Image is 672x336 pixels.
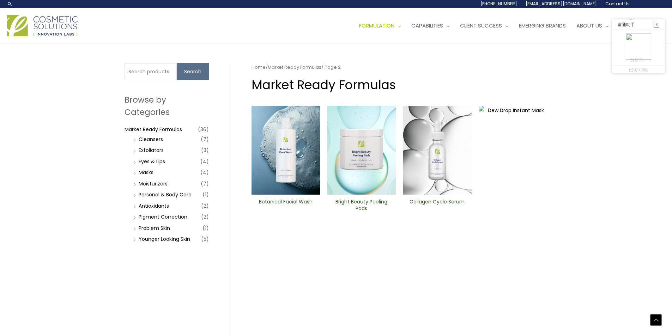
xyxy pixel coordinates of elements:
a: Home [252,64,266,71]
a: Market Ready Formulas [268,64,321,71]
a: Bright Beauty Peeling Pads [333,198,390,214]
a: Problem Skin [139,225,170,232]
span: (7) [201,134,209,144]
span: (2) [201,201,209,211]
h2: Collagen Cycle Serum [409,198,466,212]
a: Personal & Body Care [139,191,192,198]
span: Client Success [460,22,502,29]
a: Market Ready Formulas [125,126,182,133]
a: Client Success [455,15,514,36]
nav: Breadcrumb [252,63,547,72]
input: Search products… [125,63,177,80]
span: (5) [201,234,209,244]
h2: Botanical Facial Wash [257,198,314,212]
span: (4) [200,167,209,177]
a: Exfoliators [139,147,164,154]
a: Formulation [354,15,406,36]
img: Collagen Cycle Serum [403,106,472,195]
h2: Browse by Categories [125,94,209,118]
span: [EMAIL_ADDRESS][DOMAIN_NAME] [526,1,597,7]
span: Capabilities [411,22,443,29]
span: Contact Us [605,1,630,7]
img: Botanical Facial Wash [252,106,320,195]
a: Younger Looking Skin [139,236,190,243]
span: [PHONE_NUMBER] [480,1,517,7]
img: Cosmetic Solutions Logo [7,15,78,36]
span: (2) [201,212,209,222]
span: Emerging Brands [519,22,566,29]
span: (3) [201,145,209,155]
span: Formulation [359,22,394,29]
span: 分析中... [630,57,647,62]
h1: Market Ready Formulas [252,76,547,93]
a: Search icon link [7,1,13,7]
span: About Us [576,22,602,29]
span: (1) [202,223,209,233]
a: Eyes & Lips [139,158,165,165]
a: Antioxidants [139,202,169,209]
a: Emerging Brands [514,15,571,36]
h2: Bright Beauty Peeling Pads [333,198,390,212]
span: (7) [201,179,209,189]
a: Botanical Facial Wash [257,198,314,214]
button: Search [177,63,209,80]
div: 已访问6次 [612,66,665,73]
nav: Site Navigation [349,15,630,36]
a: Moisturizers [139,180,168,187]
a: Cleansers [139,136,163,143]
a: PIgment Correction [139,213,187,220]
a: Capabilities [406,15,455,36]
a: About Us [571,15,614,36]
span: (36) [198,124,209,134]
a: Masks [139,169,153,176]
a: Collagen Cycle Serum [409,198,466,214]
img: Bright Beauty Peeling Pads [327,106,396,195]
span: (1) [202,190,209,200]
span: (4) [200,157,209,166]
div: 富通助手 [618,23,635,27]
